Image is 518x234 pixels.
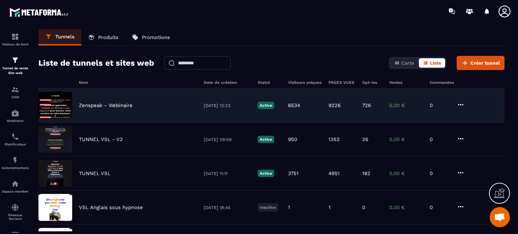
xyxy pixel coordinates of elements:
[2,95,29,99] p: CRM
[430,102,450,108] p: 0
[362,136,368,142] p: 26
[258,170,274,177] p: Active
[2,190,29,193] p: Espace membre
[38,160,72,187] img: image
[2,166,29,170] p: Automatisations
[362,102,371,108] p: 726
[328,204,330,210] p: 1
[2,198,29,226] a: social-networksocial-networkRéseaux Sociaux
[2,66,29,75] p: Tunnel de vente Site web
[288,102,300,108] p: 6534
[258,80,281,85] h6: Statut
[457,56,505,70] button: Créer tunnel
[288,136,297,142] p: 950
[430,170,450,176] p: 0
[11,33,19,41] img: formation
[11,86,19,94] img: formation
[2,119,29,123] p: Webinaire
[204,171,251,176] p: [DATE] 11:11
[389,204,423,210] p: 0,00 €
[258,102,274,109] p: Active
[55,34,75,40] p: Tunnels
[11,203,19,211] img: social-network
[288,204,290,210] p: 1
[81,29,125,45] a: Produits
[204,103,251,108] p: [DATE] 13:33
[79,80,197,85] h6: Nom
[362,204,365,210] p: 0
[430,60,441,66] span: Liste
[11,56,19,64] img: formation
[142,34,170,40] p: Promotions
[390,58,418,68] button: Carte
[204,137,251,142] p: [DATE] 09:59
[430,204,450,210] p: 0
[430,136,450,142] p: 0
[125,29,177,45] a: Promotions
[2,142,29,146] p: Planificateur
[258,203,278,211] p: Inactive
[38,126,72,153] img: image
[490,207,510,227] div: Ouvrir le chat
[470,60,500,66] span: Créer tunnel
[38,92,72,119] img: image
[9,6,70,19] img: logo
[401,60,414,66] span: Carte
[328,170,340,176] p: 4951
[288,170,298,176] p: 3751
[38,194,72,221] img: image
[79,204,143,210] p: VSL Anglais sous hypnose
[389,80,423,85] h6: Ventes
[288,80,322,85] h6: Visiteurs uniques
[2,213,29,221] p: Réseaux Sociaux
[328,80,355,85] h6: PAGES VUES
[362,170,370,176] p: 182
[11,180,19,188] img: automations
[389,170,423,176] p: 0,00 €
[362,80,382,85] h6: Opt-ins
[11,133,19,141] img: scheduler
[204,80,251,85] h6: Date de création
[11,156,19,164] img: automations
[2,175,29,198] a: automationsautomationsEspace membre
[419,58,445,68] button: Liste
[328,102,341,108] p: 9226
[2,151,29,175] a: automationsautomationsAutomatisations
[98,34,118,40] p: Produits
[2,42,29,46] p: Tableau de bord
[38,29,81,45] a: Tunnels
[204,205,251,210] p: [DATE] 18:45
[389,136,423,142] p: 0,00 €
[389,102,423,108] p: 0,00 €
[2,51,29,80] a: formationformationTunnel de vente Site web
[79,102,133,108] p: Zenspeak - Webinaire
[2,104,29,128] a: automationsautomationsWebinaire
[79,170,111,176] p: TUNNEL VSL
[2,80,29,104] a: formationformationCRM
[328,136,340,142] p: 1352
[2,28,29,51] a: formationformationTableau de bord
[258,136,274,143] p: Active
[11,109,19,117] img: automations
[430,80,454,85] h6: Commandes
[38,56,154,70] h2: Liste de tunnels et sites web
[2,128,29,151] a: schedulerschedulerPlanificateur
[79,136,123,142] p: TUNNEL VSL - V2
